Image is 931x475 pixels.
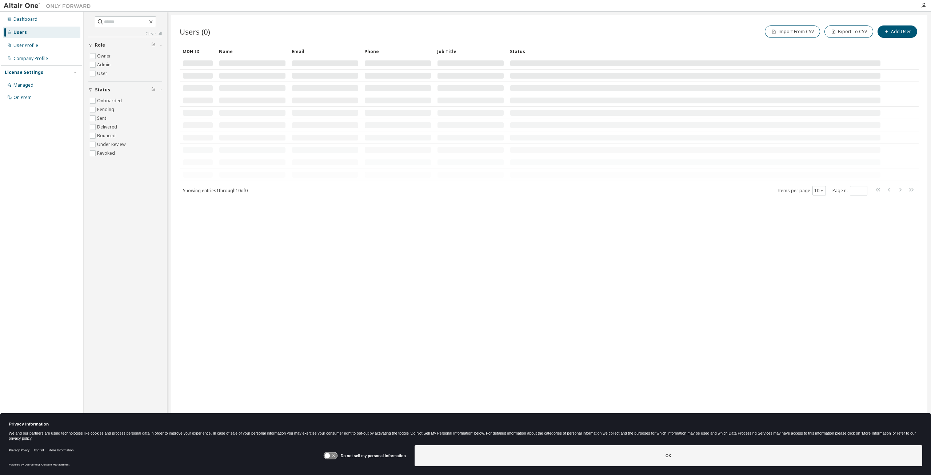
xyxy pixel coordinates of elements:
button: 10 [814,188,824,194]
button: Export To CSV [824,25,873,38]
label: Under Review [97,140,127,149]
label: Delivered [97,123,119,131]
div: Managed [13,82,33,88]
div: Phone [364,45,431,57]
label: Revoked [97,149,116,158]
label: Pending [97,105,116,114]
div: Company Profile [13,56,48,62]
span: Items per page [778,186,826,195]
span: Page n. [832,186,867,195]
div: License Settings [5,70,43,75]
span: Status [95,87,110,93]
div: On Prem [13,95,32,100]
span: Clear filter [151,87,156,93]
span: Users (0) [180,27,210,37]
span: Showing entries 1 through 10 of 0 [183,187,248,194]
div: MDH ID [183,45,213,57]
label: User [97,69,109,78]
button: Add User [878,25,917,38]
span: Clear filter [151,42,156,48]
div: Name [219,45,286,57]
button: Status [88,82,162,98]
img: Altair One [4,2,95,9]
span: Role [95,42,105,48]
div: Users [13,29,27,35]
button: Import From CSV [765,25,820,38]
div: User Profile [13,43,38,48]
div: Status [510,45,881,57]
div: Dashboard [13,16,37,22]
label: Sent [97,114,108,123]
label: Bounced [97,131,117,140]
label: Owner [97,52,112,60]
div: Email [292,45,359,57]
button: Role [88,37,162,53]
label: Admin [97,60,112,69]
a: Clear all [88,31,162,37]
label: Onboarded [97,96,123,105]
div: Job Title [437,45,504,57]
